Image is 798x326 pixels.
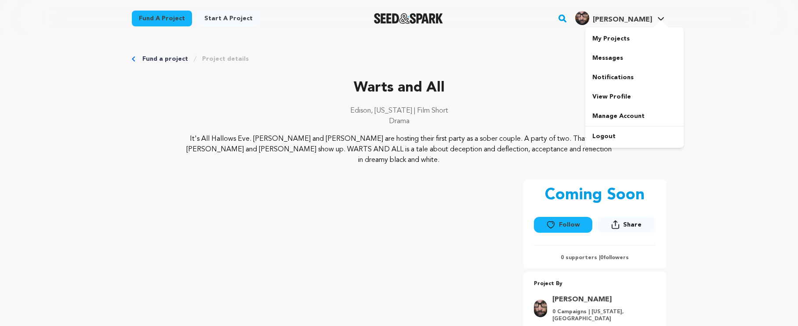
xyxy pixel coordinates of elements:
[598,216,656,233] button: Share
[374,13,443,24] a: Seed&Spark Homepage
[623,220,642,229] span: Share
[534,217,592,233] button: Follow
[185,134,613,165] p: It's All Hallows Eve. [PERSON_NAME] and [PERSON_NAME] are hosting their first party as a sober co...
[552,308,650,322] p: 0 Campaigns | [US_STATE], [GEOGRAPHIC_DATA]
[545,187,645,204] p: Coming Soon
[573,9,666,28] span: Robert K.'s Profile
[132,106,666,116] p: Edison, [US_STATE] | Film Short
[593,16,652,23] span: [PERSON_NAME]
[202,55,249,63] a: Project details
[132,77,666,99] p: Warts and All
[585,127,684,146] a: Logout
[552,294,650,305] a: Goto Robert Kijowski profile
[374,13,443,24] img: Seed&Spark Logo Dark Mode
[585,29,684,48] a: My Projects
[585,68,684,87] a: Notifications
[132,116,666,127] p: Drama
[197,11,260,26] a: Start a project
[585,48,684,68] a: Messages
[585,87,684,106] a: View Profile
[142,55,188,63] a: Fund a project
[573,9,666,25] a: Robert K.'s Profile
[598,216,656,236] span: Share
[534,300,547,317] img: 0a23383cb42832b7.jpg
[534,254,656,261] p: 0 supporters | followers
[600,255,603,260] span: 0
[585,106,684,126] a: Manage Account
[575,11,589,25] img: 0a23383cb42832b7.jpg
[534,279,656,289] p: Project By
[575,11,652,25] div: Robert K.'s Profile
[132,11,192,26] a: Fund a project
[132,55,666,63] div: Breadcrumb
